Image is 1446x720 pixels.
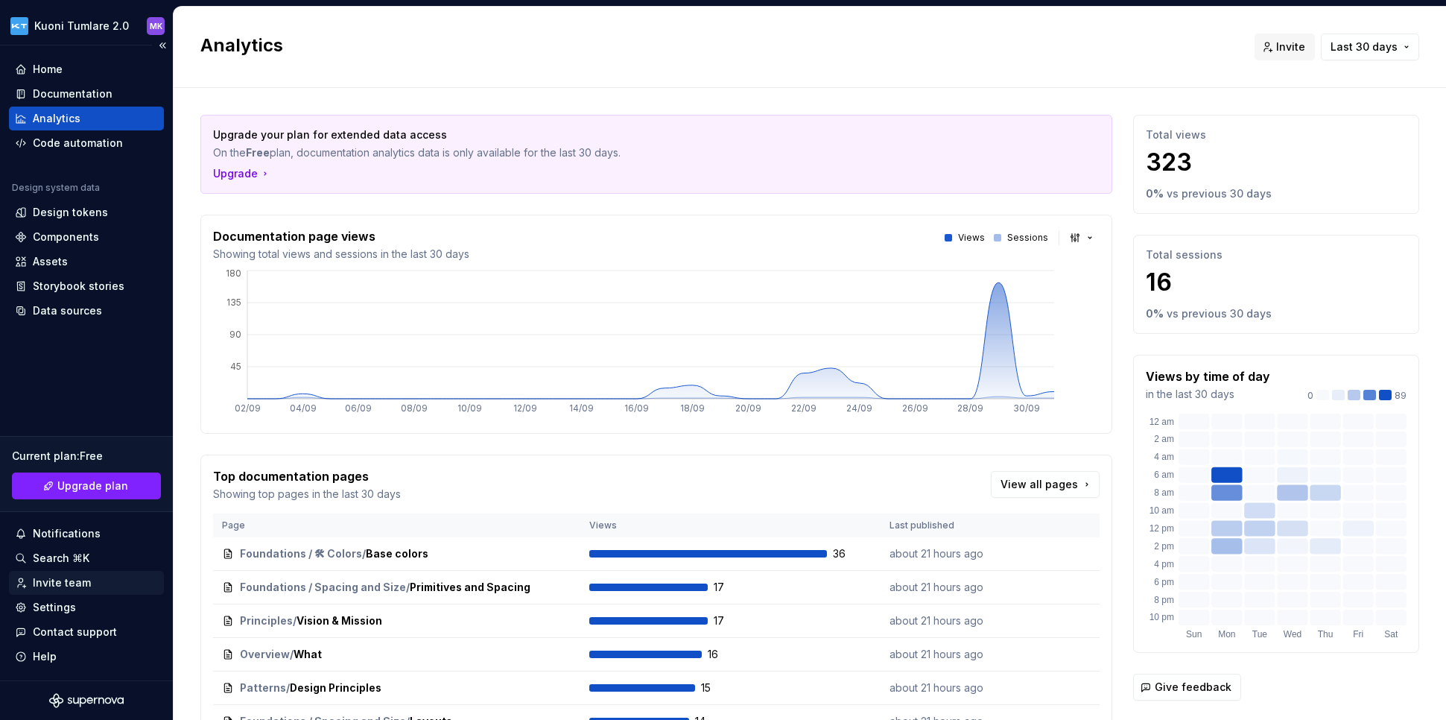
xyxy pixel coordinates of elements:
[33,526,101,541] div: Notifications
[10,17,28,35] img: dee6e31e-e192-4f70-8333-ba8f88832f05.png
[1167,306,1272,321] p: vs previous 30 days
[33,230,99,244] div: Components
[457,402,482,414] tspan: 10/09
[846,402,872,414] tspan: 24/09
[33,649,57,664] div: Help
[1146,148,1407,177] p: 323
[1331,40,1398,54] span: Last 30 days
[513,402,537,414] tspan: 12/09
[3,10,170,42] button: Kuoni Tumlare 2.0MK
[9,596,164,619] a: Settings
[33,551,89,566] div: Search ⌘K
[958,232,985,244] p: Views
[12,449,161,464] div: Current plan : Free
[9,57,164,81] a: Home
[293,613,297,628] span: /
[290,402,317,414] tspan: 04/09
[791,402,816,414] tspan: 22/09
[1276,40,1305,54] span: Invite
[240,680,286,695] span: Patterns
[1318,629,1334,640] text: Thu
[229,329,241,340] tspan: 90
[12,182,100,194] div: Design system data
[290,647,294,662] span: /
[1154,541,1174,552] text: 2 pm
[9,107,164,130] a: Analytics
[1149,523,1174,534] text: 12 pm
[213,487,401,502] p: Showing top pages in the last 30 days
[1353,629,1363,640] text: Fri
[9,645,164,669] button: Help
[708,647,746,662] span: 16
[9,274,164,298] a: Storybook stories
[1149,417,1174,427] text: 12 am
[49,693,124,708] a: Supernova Logo
[1146,127,1407,142] p: Total views
[9,250,164,274] a: Assets
[366,546,428,561] span: Base colors
[1252,629,1268,640] text: Tue
[33,600,76,615] div: Settings
[1149,612,1174,622] text: 10 pm
[1146,306,1164,321] p: 0 %
[569,402,594,414] tspan: 14/09
[9,225,164,249] a: Components
[235,402,261,414] tspan: 02/09
[1155,680,1231,695] span: Give feedback
[240,580,406,595] span: Foundations / Spacing and Size
[1321,34,1419,60] button: Last 30 days
[406,580,410,595] span: /
[1284,629,1301,640] text: Wed
[714,580,752,595] span: 17
[240,647,290,662] span: Overview
[33,86,112,101] div: Documentation
[213,166,271,181] button: Upgrade
[580,514,881,537] th: Views
[881,514,1010,537] th: Last published
[1154,559,1174,569] text: 4 pm
[1154,434,1174,444] text: 2 am
[1154,577,1174,587] text: 6 pm
[1384,629,1398,640] text: Sat
[1146,367,1270,385] p: Views by time of day
[9,200,164,224] a: Design tokens
[290,680,381,695] span: Design Principles
[200,34,1237,57] h2: Analytics
[1146,186,1164,201] p: 0 %
[33,136,123,151] div: Code automation
[57,479,128,493] span: Upgrade plan
[246,146,270,159] strong: Free
[9,620,164,644] button: Contact support
[226,268,241,279] tspan: 180
[890,546,1001,561] p: about 21 hours ago
[33,279,124,294] div: Storybook stories
[991,471,1100,498] a: View all pages
[1013,402,1040,414] tspan: 30/09
[286,680,290,695] span: /
[345,402,372,414] tspan: 06/09
[1154,595,1174,605] text: 8 pm
[213,227,469,245] p: Documentation page views
[34,19,129,34] div: Kuoni Tumlare 2.0
[9,522,164,546] button: Notifications
[1255,34,1315,60] button: Invite
[1154,470,1174,480] text: 6 am
[226,297,241,308] tspan: 135
[33,254,68,269] div: Assets
[1146,268,1407,297] p: 16
[890,580,1001,595] p: about 21 hours ago
[152,35,173,56] button: Collapse sidebar
[833,546,872,561] span: 36
[150,20,162,32] div: MK
[701,680,740,695] span: 15
[1154,452,1174,462] text: 4 am
[1186,629,1202,640] text: Sun
[297,613,382,628] span: Vision & Mission
[1001,477,1078,492] span: View all pages
[1307,390,1313,402] p: 0
[9,82,164,106] a: Documentation
[1149,505,1174,516] text: 10 am
[1133,674,1241,701] button: Give feedback
[213,145,995,160] p: On the plan, documentation analytics data is only available for the last 30 days.
[624,402,649,414] tspan: 16/09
